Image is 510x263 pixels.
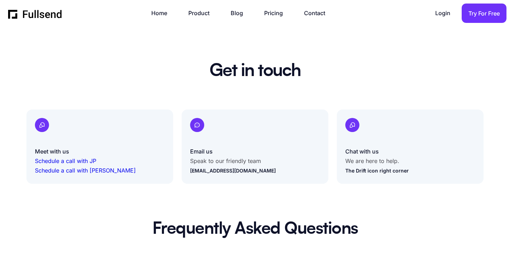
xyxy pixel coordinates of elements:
[345,168,409,174] a: The Drift icon right corner
[468,9,500,18] div: Try For Free
[462,4,506,23] a: Try For Free
[190,147,320,156] p: Email us
[345,156,475,166] p: We are here to help.
[435,8,457,18] a: Login
[35,167,136,174] a: Schedule a call with [PERSON_NAME]
[35,157,96,164] a: Schedule a call with JP
[264,8,290,18] a: Pricing
[190,168,276,174] a: [EMAIL_ADDRESS][DOMAIN_NAME]
[8,8,62,19] a: home
[188,8,217,18] a: Product
[345,147,475,156] p: Chat with us
[152,219,358,239] h2: Frequently Asked Questions
[151,8,174,18] a: Home
[190,156,320,166] p: Speak to our friendly team
[35,147,165,156] p: Meet with us
[231,8,250,18] a: Blog
[304,8,332,18] a: Contact
[210,61,300,81] h1: Get in touch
